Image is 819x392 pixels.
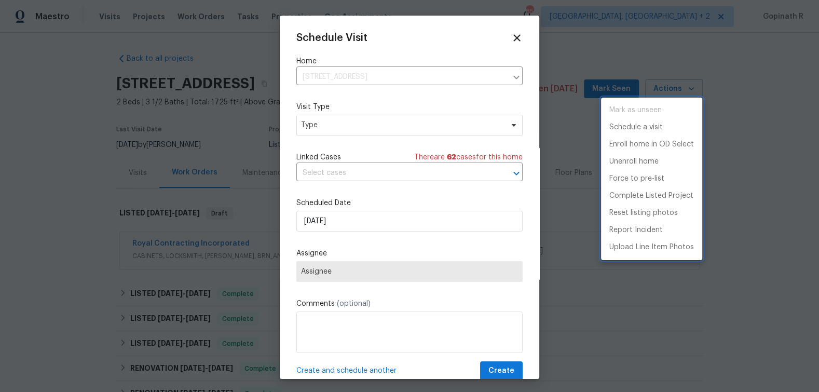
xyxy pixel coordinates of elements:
[609,242,694,253] p: Upload Line Item Photos
[609,173,664,184] p: Force to pre-list
[609,225,663,236] p: Report Incident
[609,208,678,219] p: Reset listing photos
[609,191,693,201] p: Complete Listed Project
[609,122,663,133] p: Schedule a visit
[609,139,694,150] p: Enroll home in OD Select
[609,156,659,167] p: Unenroll home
